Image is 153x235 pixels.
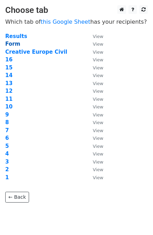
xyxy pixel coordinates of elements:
a: View [86,65,103,71]
a: View [86,41,103,47]
small: View [93,120,103,125]
a: 1 [5,174,9,181]
a: 10 [5,104,13,110]
small: View [93,81,103,86]
a: View [86,174,103,181]
a: Form [5,41,20,47]
a: View [86,80,103,86]
a: View [86,143,103,149]
small: View [93,136,103,141]
a: 14 [5,72,13,78]
a: View [86,104,103,110]
a: 8 [5,119,9,126]
a: 16 [5,56,13,63]
a: 4 [5,151,9,157]
a: View [86,112,103,118]
a: View [86,33,103,39]
a: 2 [5,166,9,173]
small: View [93,151,103,157]
small: View [93,57,103,62]
small: View [93,73,103,78]
a: View [86,88,103,94]
a: 7 [5,127,9,134]
a: View [86,127,103,134]
a: 6 [5,135,9,141]
small: View [93,89,103,94]
a: View [86,56,103,63]
a: View [86,72,103,78]
a: 9 [5,112,9,118]
a: 5 [5,143,9,149]
a: 3 [5,159,9,165]
iframe: Chat Widget [118,202,153,235]
a: this Google Sheet [41,18,90,25]
small: View [93,144,103,149]
h3: Choose tab [5,5,148,15]
a: Creative Europe Civil [5,49,67,55]
small: View [93,128,103,133]
a: View [86,119,103,126]
a: 12 [5,88,13,94]
p: Which tab of has your recipients? [5,18,148,25]
a: View [86,166,103,173]
a: 13 [5,80,13,86]
a: 11 [5,96,13,102]
small: View [93,65,103,70]
a: ← Back [5,192,29,203]
small: View [93,175,103,180]
small: View [93,167,103,172]
small: View [93,50,103,55]
small: View [93,41,103,47]
small: View [93,112,103,117]
small: View [93,97,103,102]
a: View [86,96,103,102]
a: View [86,159,103,165]
a: 15 [5,65,13,71]
small: View [93,104,103,109]
a: View [86,135,103,141]
small: View [93,34,103,39]
a: View [86,151,103,157]
a: Results [5,33,27,39]
small: View [93,159,103,165]
a: View [86,49,103,55]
